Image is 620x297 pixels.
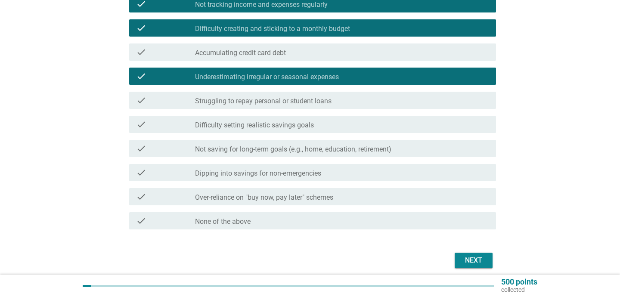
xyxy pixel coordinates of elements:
div: Next [462,255,486,266]
label: Not saving for long-term goals (e.g., home, education, retirement) [195,145,391,154]
label: Difficulty setting realistic savings goals [195,121,314,130]
p: collected [501,286,537,294]
p: 500 points [501,278,537,286]
label: Underestimating irregular or seasonal expenses [195,73,339,81]
i: check [136,143,146,154]
label: None of the above [195,217,251,226]
i: check [136,71,146,81]
i: check [136,95,146,105]
label: Dipping into savings for non-emergencies [195,169,321,178]
i: check [136,192,146,202]
i: check [136,47,146,57]
label: Difficulty creating and sticking to a monthly budget [195,25,350,33]
i: check [136,167,146,178]
i: check [136,216,146,226]
i: check [136,119,146,130]
label: Over-reliance on "buy now, pay later" schemes [195,193,333,202]
label: Accumulating credit card debt [195,49,286,57]
button: Next [455,253,493,268]
label: Not tracking income and expenses regularly [195,0,328,9]
i: check [136,23,146,33]
label: Struggling to repay personal or student loans [195,97,332,105]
